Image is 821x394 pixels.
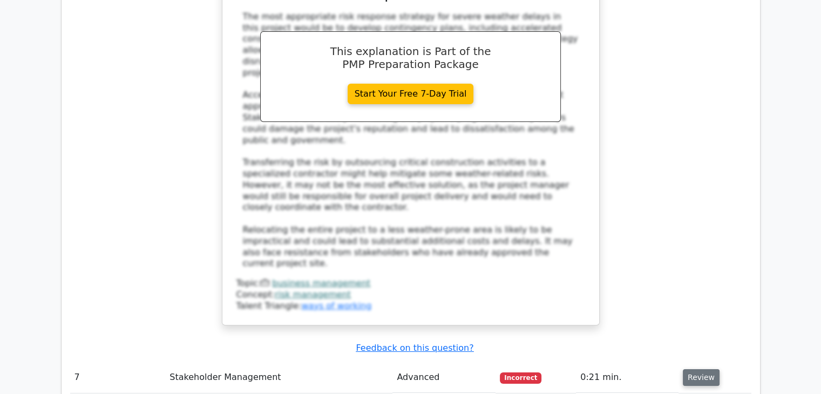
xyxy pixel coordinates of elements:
div: Concept: [236,289,585,301]
a: business management [272,278,370,288]
a: ways of working [301,301,371,311]
div: The most appropriate risk response strategy for severe weather delays in this project would be to... [243,11,579,269]
td: Stakeholder Management [165,362,392,393]
a: Start Your Free 7-Day Trial [348,84,474,104]
td: 0:21 min. [576,362,678,393]
div: Talent Triangle: [236,278,585,311]
td: 7 [70,362,166,393]
a: risk management [275,289,351,300]
td: Advanced [392,362,496,393]
span: Incorrect [500,372,541,383]
a: Feedback on this question? [356,343,473,353]
div: Topic: [236,278,585,289]
button: Review [683,369,720,386]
